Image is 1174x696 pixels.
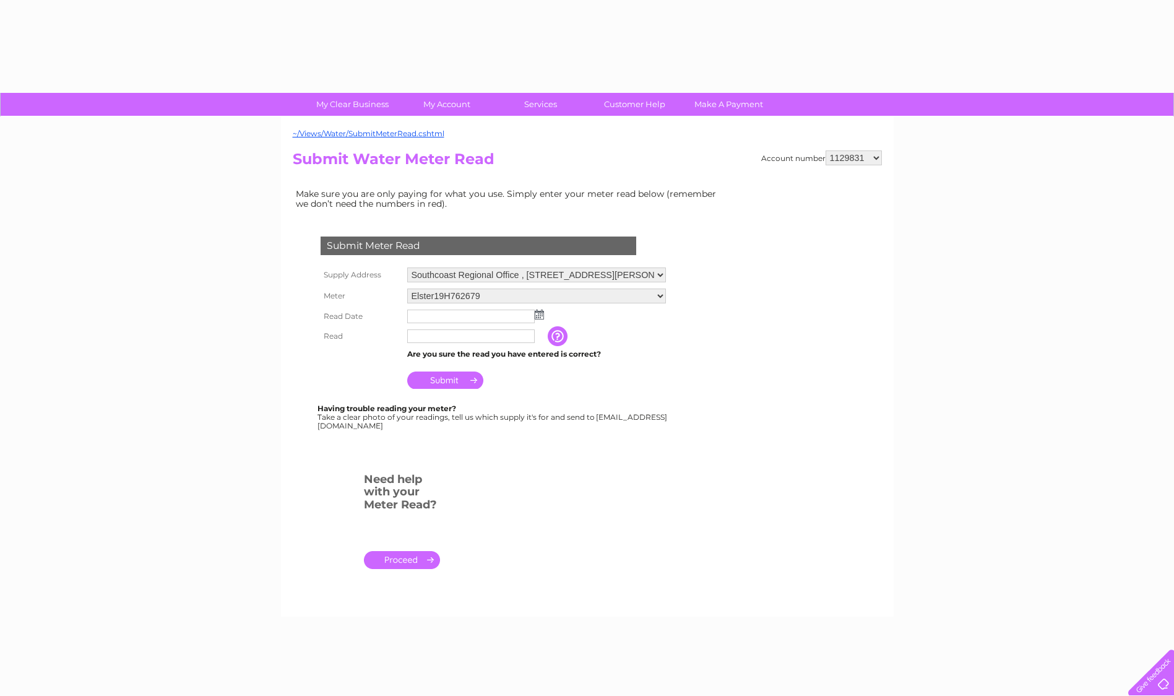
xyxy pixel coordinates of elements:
th: Read Date [317,307,404,326]
div: Submit Meter Read [321,237,636,255]
h2: Submit Water Meter Read [293,150,882,174]
td: Are you sure the read you have entered is correct? [404,346,669,362]
td: Make sure you are only paying for what you use. Simply enter your meter read below (remember we d... [293,186,726,212]
h3: Need help with your Meter Read? [364,471,440,518]
a: ~/Views/Water/SubmitMeterRead.cshtml [293,129,444,138]
img: ... [535,310,544,320]
th: Supply Address [317,264,404,285]
th: Read [317,326,404,346]
input: Submit [407,372,483,389]
a: My Account [395,93,498,116]
input: Information [548,326,570,346]
div: Account number [761,150,882,165]
b: Having trouble reading your meter? [317,404,456,413]
th: Meter [317,285,404,307]
a: Make A Payment [678,93,780,116]
a: Services [490,93,592,116]
div: Take a clear photo of your readings, tell us which supply it's for and send to [EMAIL_ADDRESS][DO... [317,404,669,430]
a: Customer Help [584,93,686,116]
a: . [364,551,440,569]
a: My Clear Business [301,93,404,116]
